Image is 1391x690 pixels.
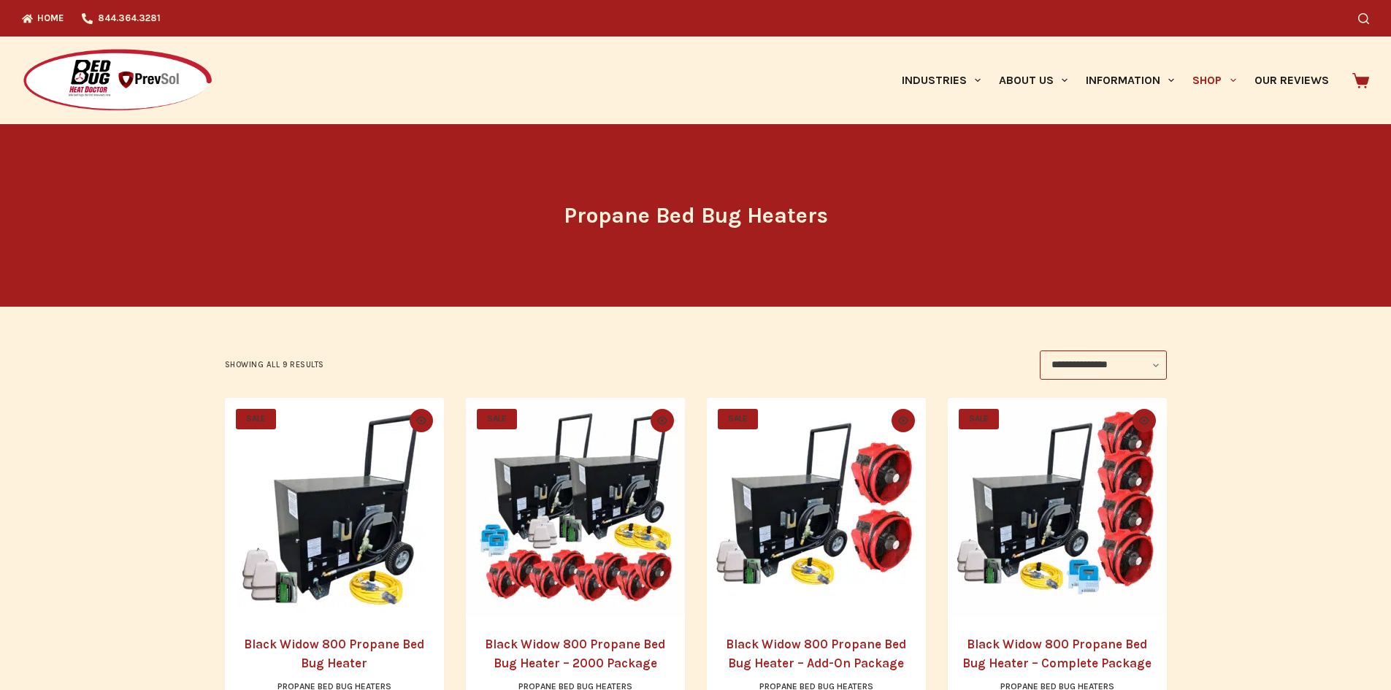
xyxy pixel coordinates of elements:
a: Information [1077,37,1184,124]
button: Quick view toggle [410,409,433,432]
a: Black Widow 800 Propane Bed Bug Heater – Complete Package [962,637,1151,670]
nav: Primary [892,37,1338,124]
a: Our Reviews [1245,37,1338,124]
a: About Us [989,37,1076,124]
span: SALE [959,409,999,429]
button: Quick view toggle [1133,409,1156,432]
a: Black Widow 800 Propane Bed Bug Heater – Add-On Package [726,637,906,670]
button: Quick view toggle [892,409,915,432]
a: Black Widow 800 Propane Bed Bug Heater - Complete Package [948,398,1167,617]
a: Black Widow 800 Propane Bed Bug Heater [225,398,444,617]
button: Search [1358,13,1369,24]
h1: Propane Bed Bug Heaters [422,199,970,232]
p: Showing all 9 results [225,359,325,372]
img: Prevsol/Bed Bug Heat Doctor [22,48,213,113]
a: Black Widow 800 Propane Bed Bug Heater [244,637,424,670]
a: Black Widow 800 Propane Bed Bug Heater – 2000 Package [485,637,665,670]
span: SALE [477,409,517,429]
a: Black Widow 800 Propane Bed Bug Heater - 2000 Package [466,398,685,617]
span: SALE [718,409,758,429]
select: Shop order [1040,350,1167,380]
a: Shop [1184,37,1245,124]
a: Industries [892,37,989,124]
a: Black Widow 800 Propane Bed Bug Heater - Add-On Package [707,398,926,617]
button: Quick view toggle [651,409,674,432]
span: SALE [236,409,276,429]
